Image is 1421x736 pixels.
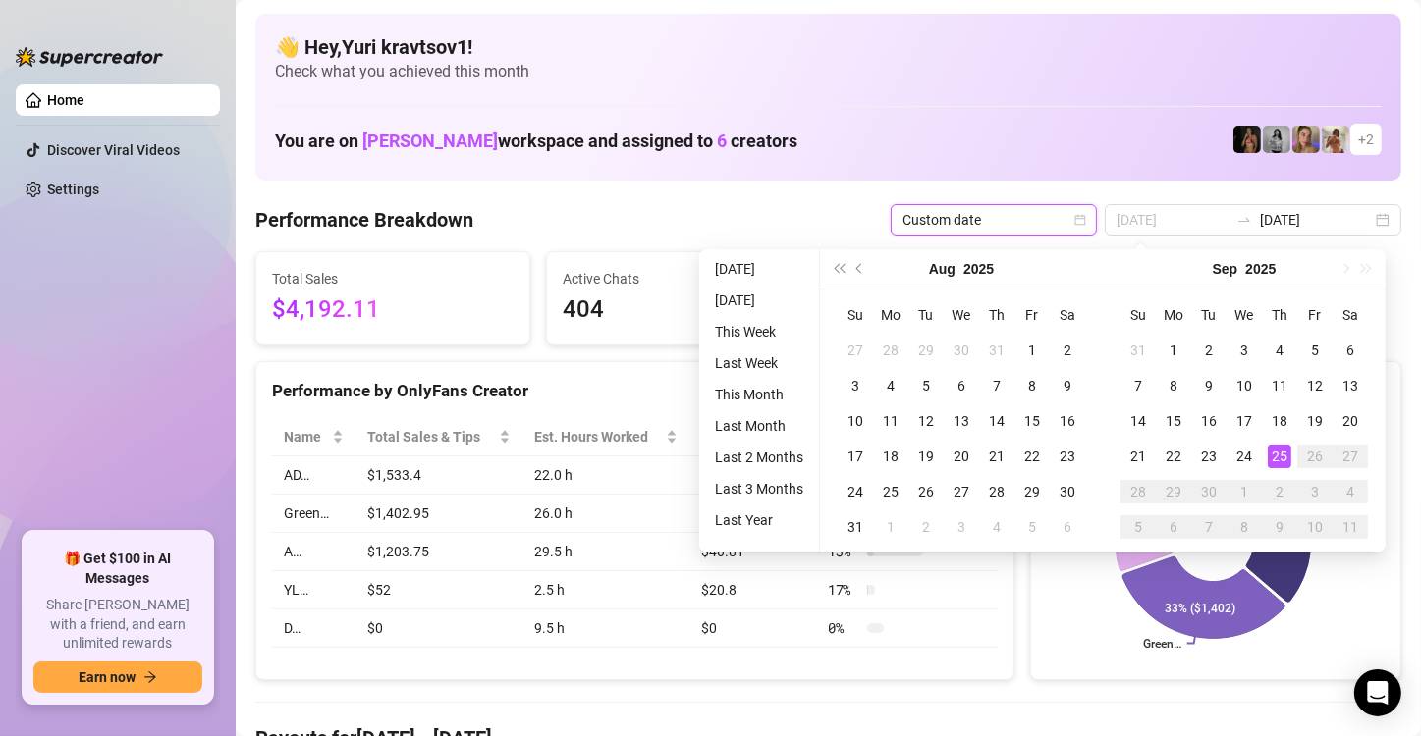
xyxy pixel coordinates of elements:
td: 2025-09-29 [1156,474,1191,509]
img: D [1233,126,1261,153]
td: 26.0 h [522,495,689,533]
th: Tu [908,297,944,333]
td: 2025-08-04 [873,368,908,403]
div: 12 [1303,374,1327,397]
div: 17 [844,445,867,468]
span: 404 [563,291,804,329]
div: Est. Hours Worked [534,426,662,447]
td: 2025-09-17 [1227,403,1262,439]
th: Mo [873,297,908,333]
td: 2025-10-10 [1297,509,1333,545]
td: 2025-08-21 [979,439,1014,474]
th: We [944,297,979,333]
td: 2025-08-03 [838,368,873,403]
div: 28 [879,339,902,362]
td: 2025-10-01 [1227,474,1262,509]
td: 2025-09-16 [1191,403,1227,439]
span: calendar [1074,214,1086,226]
li: Last Year [707,508,811,532]
div: 11 [879,409,902,433]
div: 30 [950,339,973,362]
div: 4 [985,515,1009,539]
th: We [1227,297,1262,333]
div: 29 [1162,480,1185,503]
span: to [1236,212,1252,228]
th: Name [272,418,355,456]
div: 5 [1126,515,1150,539]
td: 2025-08-25 [873,474,908,509]
div: 11 [1268,374,1291,397]
td: Green… [272,495,355,533]
div: 16 [1056,409,1079,433]
div: 26 [1303,445,1327,468]
td: 2025-08-31 [838,509,873,545]
div: 4 [1268,339,1291,362]
div: 7 [1126,374,1150,397]
td: A… [272,533,355,571]
span: 17 % [828,579,859,601]
div: 7 [985,374,1009,397]
div: 31 [844,515,867,539]
td: $20.8 [689,571,816,609]
span: [PERSON_NAME] [362,131,498,151]
div: 22 [1020,445,1044,468]
li: Last Week [707,351,811,375]
span: + 2 [1358,129,1374,150]
td: 2025-08-02 [1050,333,1085,368]
td: 2025-09-01 [1156,333,1191,368]
div: Performance by OnlyFans Creator [272,378,998,404]
div: 10 [1232,374,1256,397]
td: 2025-08-19 [908,439,944,474]
td: 2025-10-04 [1333,474,1368,509]
th: Sa [1050,297,1085,333]
div: 7 [1197,515,1221,539]
a: Home [47,92,84,108]
td: 2025-09-18 [1262,403,1297,439]
td: 22.0 h [522,456,689,495]
td: 2025-08-29 [1014,474,1050,509]
td: 2025-09-15 [1156,403,1191,439]
td: 2025-08-08 [1014,368,1050,403]
td: 2025-08-23 [1050,439,1085,474]
div: 13 [1339,374,1362,397]
td: 2025-08-16 [1050,403,1085,439]
th: Th [1262,297,1297,333]
li: Last Month [707,414,811,438]
td: 2025-08-11 [873,403,908,439]
div: Open Intercom Messenger [1354,669,1401,716]
div: 28 [985,480,1009,503]
div: 1 [1020,339,1044,362]
button: Choose a year [963,249,994,289]
button: Choose a year [1245,249,1276,289]
button: Choose a month [929,249,956,289]
a: Settings [47,182,99,197]
button: Choose a month [1213,249,1238,289]
td: 2025-07-28 [873,333,908,368]
span: Share [PERSON_NAME] with a friend, and earn unlimited rewards [33,596,202,654]
div: 25 [879,480,902,503]
div: 9 [1268,515,1291,539]
td: 2025-08-28 [979,474,1014,509]
div: 17 [1232,409,1256,433]
td: 2025-08-13 [944,403,979,439]
div: 21 [1126,445,1150,468]
button: Last year (Control + left) [828,249,849,289]
div: 15 [1162,409,1185,433]
div: 30 [1056,480,1079,503]
span: swap-right [1236,212,1252,228]
td: 2025-09-07 [1120,368,1156,403]
div: 1 [1162,339,1185,362]
td: $69.7 [689,456,816,495]
td: 2025-09-30 [1191,474,1227,509]
div: 9 [1197,374,1221,397]
td: 2025-10-09 [1262,509,1297,545]
div: 3 [1232,339,1256,362]
div: 19 [1303,409,1327,433]
td: 2025-10-03 [1297,474,1333,509]
div: 8 [1162,374,1185,397]
td: 2025-09-23 [1191,439,1227,474]
td: $1,533.4 [355,456,521,495]
div: 16 [1197,409,1221,433]
div: 18 [1268,409,1291,433]
div: 2 [1056,339,1079,362]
